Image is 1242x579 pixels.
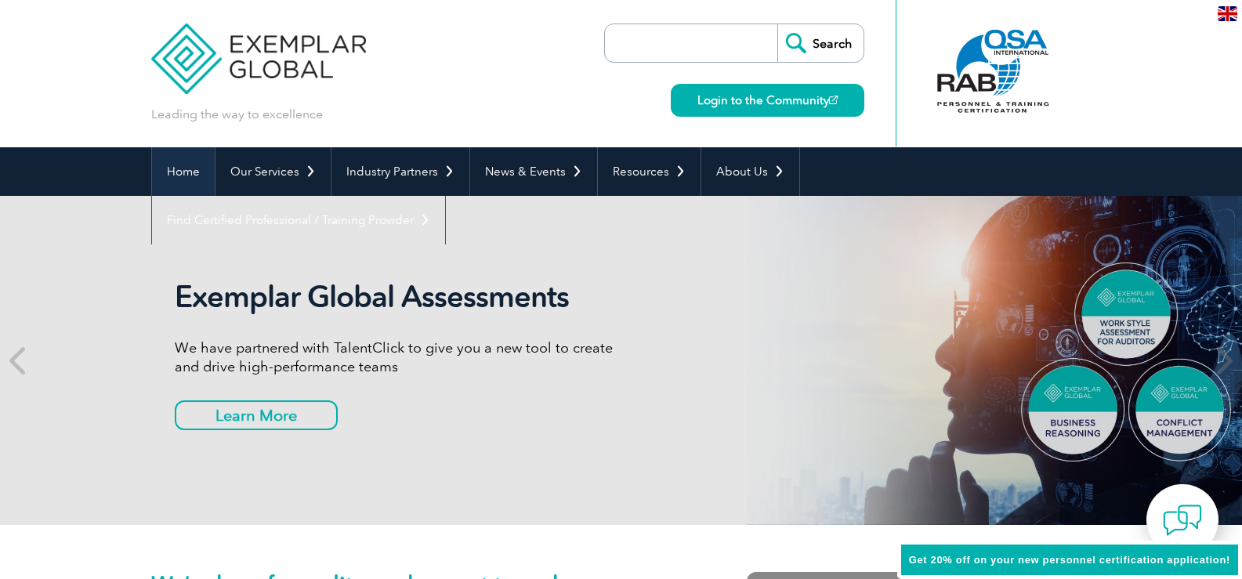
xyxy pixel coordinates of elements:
img: en [1218,6,1237,21]
p: We have partnered with TalentClick to give you a new tool to create and drive high-performance teams [175,338,621,376]
input: Search [777,24,864,62]
img: contact-chat.png [1163,501,1202,540]
a: Industry Partners [331,147,469,196]
a: Resources [598,147,701,196]
span: Get 20% off on your new personnel certification application! [909,554,1230,566]
img: open_square.png [829,96,838,104]
h2: Exemplar Global Assessments [175,279,621,315]
a: About Us [701,147,799,196]
a: News & Events [470,147,597,196]
a: Learn More [175,400,338,430]
p: Leading the way to excellence [151,106,323,123]
a: Our Services [215,147,331,196]
a: Home [152,147,215,196]
a: Login to the Community [671,84,864,117]
a: Find Certified Professional / Training Provider [152,196,445,244]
